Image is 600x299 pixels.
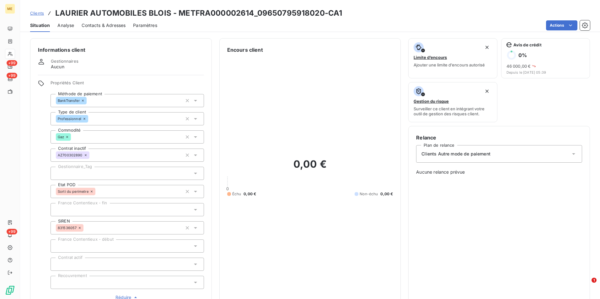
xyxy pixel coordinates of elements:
[58,153,83,157] span: AZ700302890
[71,134,76,140] input: Ajouter une valeur
[7,60,17,66] span: +99
[83,225,88,231] input: Ajouter une valeur
[89,152,94,158] input: Ajouter une valeur
[506,71,585,74] span: Depuis le [DATE] 05:39
[51,64,64,70] span: Aucun
[227,46,263,54] h6: Encours client
[5,285,15,295] img: Logo LeanPay
[416,134,582,141] h6: Relance
[58,226,77,230] span: 831536057
[82,22,126,29] span: Contacts & Adresses
[360,191,378,197] span: Non-échu
[518,52,527,58] h6: 0 %
[57,22,74,29] span: Analyse
[30,10,44,16] a: Clients
[56,243,61,249] input: Ajouter une valeur
[58,117,81,121] span: Professionnel
[244,191,256,197] span: 0,00 €
[414,99,449,104] span: Gestion du risque
[87,98,92,103] input: Ajouter une valeur
[414,55,447,60] span: Limite d’encours
[421,151,490,157] span: Clients Autre mode de paiement
[133,22,157,29] span: Paramètres
[579,278,594,293] iframe: Intercom live chat
[408,38,497,78] button: Limite d’encoursAjouter une limite d’encours autorisé
[7,73,17,78] span: +99
[95,189,100,194] input: Ajouter une valeur
[414,106,492,116] span: Surveiller ce client en intégrant votre outil de gestion des risques client.
[55,8,342,19] h3: LAURIER AUTOMOBILES BLOIS - METFRA000002614_09650795918020-CA1
[38,46,204,54] h6: Informations client
[408,82,497,122] button: Gestion du risqueSurveiller ce client en intégrant votre outil de gestion des risques client.
[88,116,93,122] input: Ajouter une valeur
[592,278,597,283] span: 1
[380,191,393,197] span: 0,00 €
[5,4,15,14] div: ME
[58,135,64,139] span: Gaz
[51,59,78,64] span: Gestionnaires
[56,261,61,267] input: Ajouter une valeur
[546,20,577,30] button: Actions
[513,42,542,47] span: Avis de crédit
[414,62,485,67] span: Ajouter une limite d’encours autorisé
[232,191,241,197] span: Échu
[226,186,229,191] span: 0
[58,190,88,193] span: Sorti du perimetre
[56,170,61,176] input: Ajouter une valeur
[51,80,204,89] span: Propriétés Client
[227,158,393,177] h2: 0,00 €
[58,99,80,102] span: BankTransfer
[56,207,61,212] input: Ajouter une valeur
[416,169,582,175] span: Aucune relance prévue
[56,280,61,285] input: Ajouter une valeur
[7,229,17,234] span: +99
[506,64,531,69] span: 46 000,00 €
[30,22,50,29] span: Situation
[30,11,44,16] span: Clients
